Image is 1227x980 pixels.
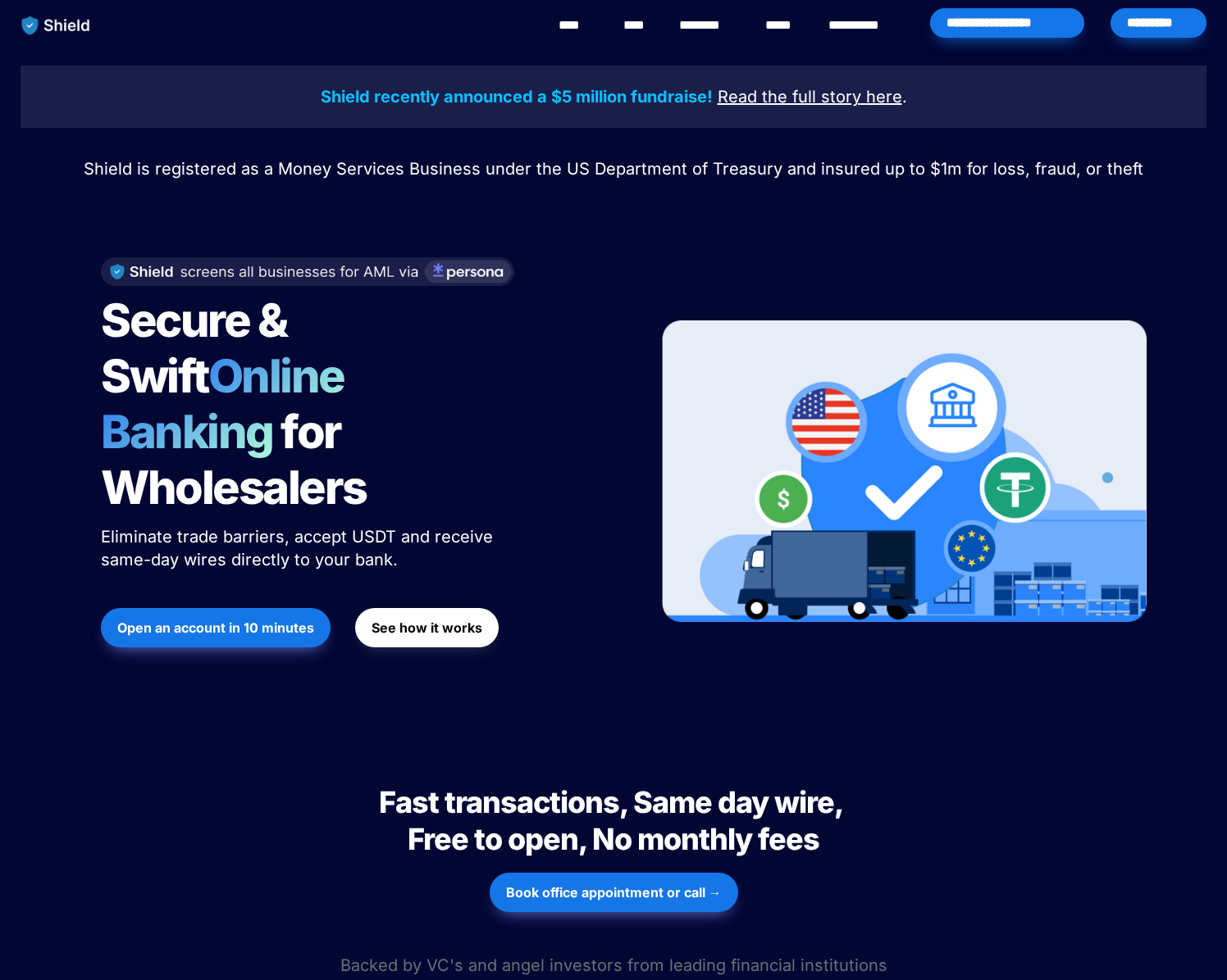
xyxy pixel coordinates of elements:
[355,600,499,656] a: See how it works
[372,619,482,636] strong: See how it works
[101,608,331,647] button: Open an account in 10 minutes
[14,8,98,43] img: website logo
[101,527,498,569] span: Eliminate trade barriers, accept USDT and receive same-day wires directly to your bank.
[117,619,314,636] strong: Open an account in 10 minutes
[718,89,861,106] a: Read the full story
[490,873,738,912] button: Book office appointment or call →
[866,87,902,107] u: here
[490,864,738,920] a: Book office appointment or call →
[379,784,848,857] span: Fast transactions, Same day wire, Free to open, No monthly fees
[101,404,367,515] span: for Wholesalers
[101,293,294,404] span: Secure & Swift
[718,87,861,107] u: Read the full story
[84,159,1143,179] span: Shield is registered as a Money Services Business under the US Department of Treasury and insured...
[902,87,907,107] span: .
[340,955,887,975] span: Backed by VC's and angel investors from leading financial institutions
[321,87,713,107] strong: Shield recently announced a $5 million fundraise!
[355,608,499,647] button: See how it works
[101,600,331,656] a: Open an account in 10 minutes
[101,348,361,460] span: Online Banking
[506,884,722,901] strong: Book office appointment or call →
[866,89,902,106] a: here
